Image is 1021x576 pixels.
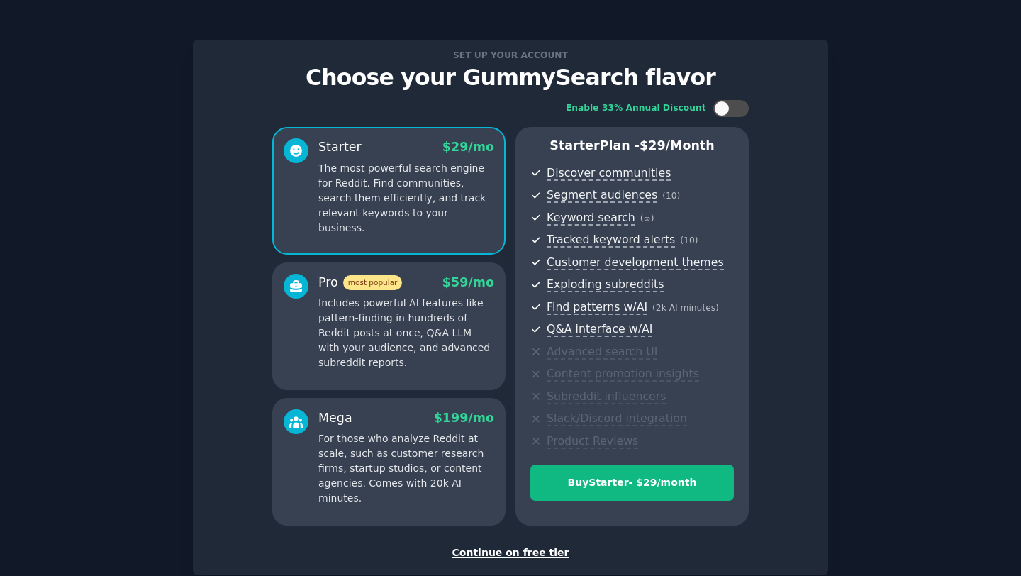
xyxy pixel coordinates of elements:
[318,138,362,156] div: Starter
[547,166,671,181] span: Discover communities
[547,233,675,248] span: Tracked keyword alerts
[318,161,494,236] p: The most powerful search engine for Reddit. Find communities, search them efficiently, and track ...
[547,434,638,449] span: Product Reviews
[318,431,494,506] p: For those who analyze Reddit at scale, such as customer research firms, startup studios, or conte...
[208,65,813,90] p: Choose your GummySearch flavor
[318,296,494,370] p: Includes powerful AI features like pattern-finding in hundreds of Reddit posts at once, Q&A LLM w...
[547,277,664,292] span: Exploding subreddits
[547,188,657,203] span: Segment audiences
[442,275,494,289] span: $ 59 /mo
[318,409,352,427] div: Mega
[442,140,494,154] span: $ 29 /mo
[318,274,402,292] div: Pro
[451,48,571,62] span: Set up your account
[547,367,699,382] span: Content promotion insights
[547,211,635,226] span: Keyword search
[530,465,734,501] button: BuyStarter- $29/month
[680,236,698,245] span: ( 10 )
[547,411,687,426] span: Slack/Discord integration
[640,138,715,153] span: $ 29 /month
[547,255,724,270] span: Customer development themes
[530,137,734,155] p: Starter Plan -
[566,102,706,115] div: Enable 33% Annual Discount
[640,214,654,223] span: ( ∞ )
[531,475,733,490] div: Buy Starter - $ 29 /month
[547,389,666,404] span: Subreddit influencers
[343,275,403,290] span: most popular
[547,322,652,337] span: Q&A interface w/AI
[652,303,719,313] span: ( 2k AI minutes )
[208,545,813,560] div: Continue on free tier
[547,345,657,360] span: Advanced search UI
[662,191,680,201] span: ( 10 )
[434,411,494,425] span: $ 199 /mo
[547,300,647,315] span: Find patterns w/AI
